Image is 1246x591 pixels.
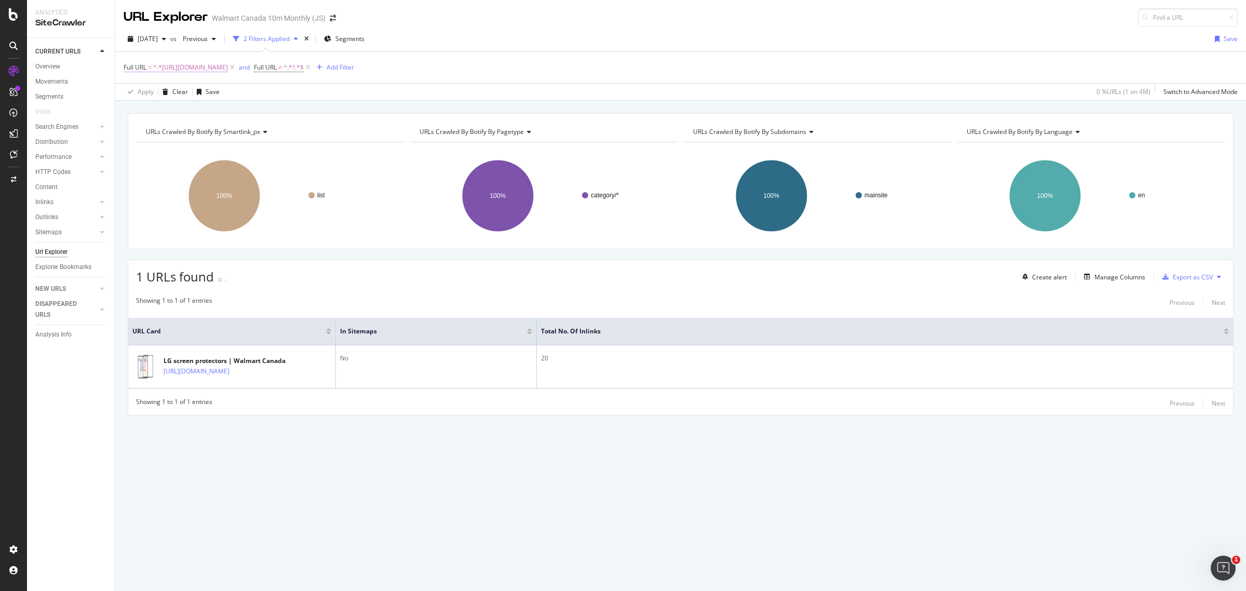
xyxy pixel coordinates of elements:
[1212,397,1225,410] button: Next
[35,329,107,340] a: Analysis Info
[1158,268,1213,285] button: Export as CSV
[320,31,369,47] button: Segments
[124,63,146,72] span: Full URL
[1170,399,1195,408] div: Previous
[124,31,170,47] button: [DATE]
[179,34,208,43] span: Previous
[35,247,107,258] a: Url Explorer
[35,284,66,294] div: NEW URLS
[35,182,107,193] a: Content
[254,63,277,72] span: Full URL
[1159,84,1238,100] button: Switch to Advanced Mode
[1173,273,1213,281] div: Export as CSV
[35,197,97,208] a: Inlinks
[35,106,51,117] div: Visits
[35,299,97,320] a: DISAPPEARED URLS
[158,84,188,100] button: Clear
[124,84,154,100] button: Apply
[330,15,336,22] div: arrow-right-arrow-left
[35,262,91,273] div: Explorer Bookmarks
[35,152,97,163] a: Performance
[278,63,282,72] span: ≠
[1212,296,1225,308] button: Next
[136,151,404,241] svg: A chart.
[1212,298,1225,307] div: Next
[164,366,229,377] a: [URL][DOMAIN_NAME]
[683,151,952,241] svg: A chart.
[179,31,220,47] button: Previous
[35,227,97,238] a: Sitemaps
[35,262,107,273] a: Explorer Bookmarks
[35,61,60,72] div: Overview
[1211,556,1236,581] iframe: Intercom live chat
[1138,192,1145,199] text: en
[417,124,669,140] h4: URLs Crawled By Botify By pagetype
[193,84,220,100] button: Save
[212,13,326,23] div: Walmart Canada 10m Monthly (JS)
[35,167,71,178] div: HTTP Codes
[340,327,511,336] span: In Sitemaps
[1080,271,1145,283] button: Manage Columns
[1018,268,1067,285] button: Create alert
[1032,273,1067,281] div: Create alert
[35,17,106,29] div: SiteCrawler
[541,354,1229,363] div: 20
[864,192,888,199] text: mainsite
[35,284,97,294] a: NEW URLS
[216,192,233,199] text: 100%
[206,87,220,96] div: Save
[35,8,106,17] div: Analytics
[35,76,68,87] div: Movements
[691,124,942,140] h4: URLs Crawled By Botify By subdomains
[302,34,311,44] div: times
[965,124,1216,140] h4: URLs Crawled By Botify By language
[1232,556,1240,564] span: 1
[144,124,395,140] h4: URLs Crawled By Botify By smartlink_px
[35,329,72,340] div: Analysis Info
[35,46,97,57] a: CURRENT URLS
[35,212,97,223] a: Outlinks
[1037,192,1053,199] text: 100%
[317,192,325,199] text: list
[239,63,250,72] div: and
[957,151,1225,241] div: A chart.
[1170,298,1195,307] div: Previous
[35,76,107,87] a: Movements
[35,197,53,208] div: Inlinks
[35,167,97,178] a: HTTP Codes
[35,137,68,147] div: Distribution
[172,87,188,96] div: Clear
[35,212,58,223] div: Outlinks
[410,151,678,241] svg: A chart.
[239,62,250,72] button: and
[35,299,88,320] div: DISAPPEARED URLS
[136,268,214,285] span: 1 URLs found
[148,63,152,72] span: =
[693,127,806,136] span: URLs Crawled By Botify By subdomains
[35,247,67,258] div: Url Explorer
[136,397,212,410] div: Showing 1 to 1 of 1 entries
[35,91,107,102] a: Segments
[1138,8,1238,26] input: Find a URL
[967,127,1073,136] span: URLs Crawled By Botify By language
[1212,399,1225,408] div: Next
[1163,87,1238,96] div: Switch to Advanced Mode
[35,61,107,72] a: Overview
[146,127,260,136] span: URLs Crawled By Botify By smartlink_px
[419,127,524,136] span: URLs Crawled By Botify By pagetype
[340,354,532,363] div: No
[35,91,63,102] div: Segments
[1170,397,1195,410] button: Previous
[35,152,72,163] div: Performance
[541,327,1208,336] span: Total No. of Inlinks
[124,8,208,26] div: URL Explorer
[1096,87,1150,96] div: 0 % URLs ( 1 on 4M )
[1094,273,1145,281] div: Manage Columns
[229,31,302,47] button: 2 Filters Applied
[764,192,780,199] text: 100%
[35,182,58,193] div: Content
[335,34,364,43] span: Segments
[132,354,158,380] img: main image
